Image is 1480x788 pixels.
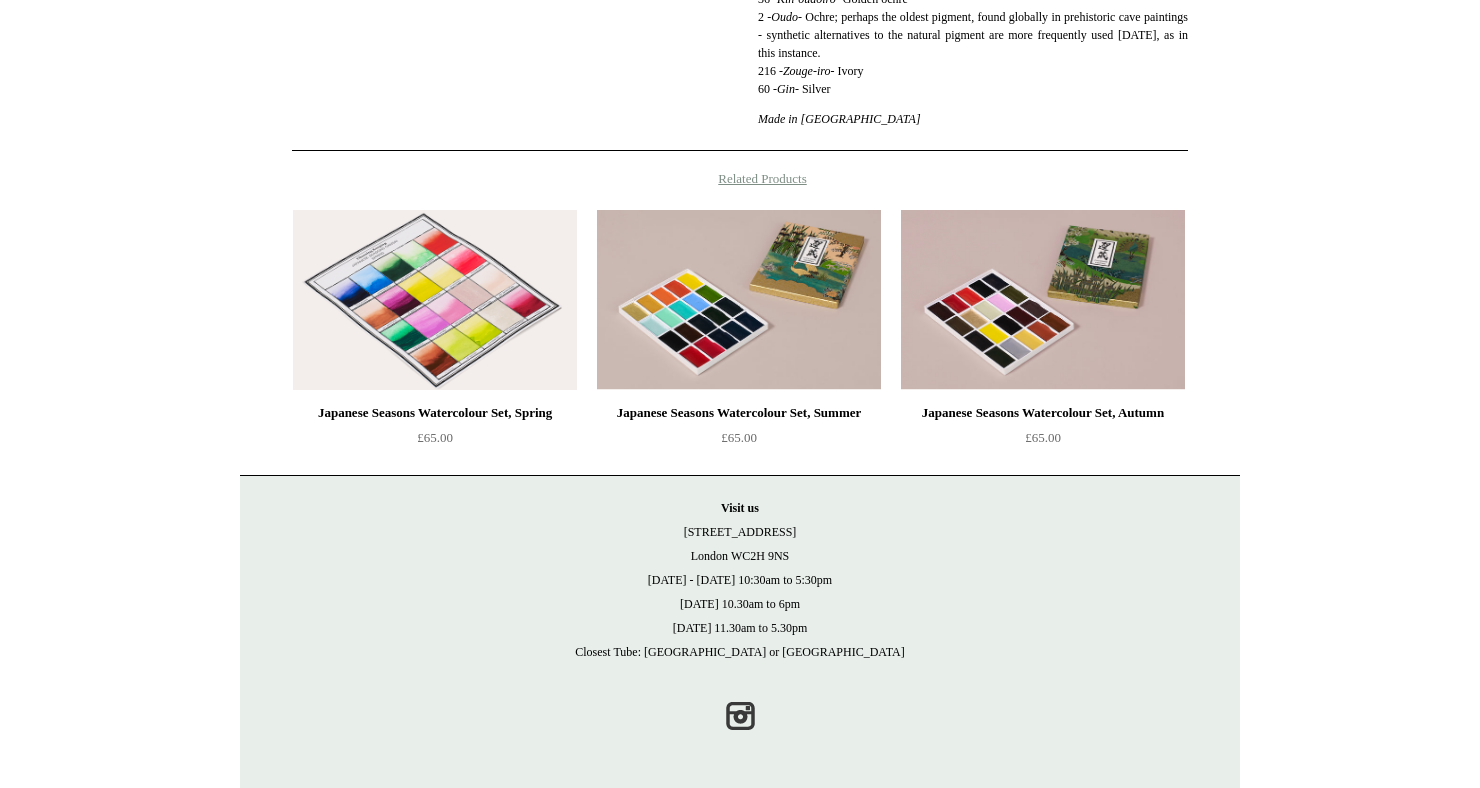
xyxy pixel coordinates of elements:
[293,210,577,390] a: Japanese Seasons Watercolour Set, Spring Japanese Seasons Watercolour Set, Spring
[783,64,831,78] i: Zouge-iro
[901,210,1185,390] img: Japanese Seasons Watercolour Set, Autumn
[240,171,1240,187] h4: Related Products
[417,430,453,445] span: £65.00
[771,10,798,24] i: Oudo
[758,112,921,126] em: Made in [GEOGRAPHIC_DATA]
[721,501,759,515] strong: Visit us
[906,401,1180,425] div: Japanese Seasons Watercolour Set, Autumn
[597,401,881,483] a: Japanese Seasons Watercolour Set, Summer £65.00
[597,210,881,390] img: Japanese Seasons Watercolour Set, Summer
[298,401,572,425] div: Japanese Seasons Watercolour Set, Spring
[293,401,577,483] a: Japanese Seasons Watercolour Set, Spring £65.00
[293,210,577,390] img: Japanese Seasons Watercolour Set, Spring
[721,430,757,445] span: £65.00
[597,210,881,390] a: Japanese Seasons Watercolour Set, Summer Japanese Seasons Watercolour Set, Summer
[602,401,876,425] div: Japanese Seasons Watercolour Set, Summer
[260,496,1220,664] p: [STREET_ADDRESS] London WC2H 9NS [DATE] - [DATE] 10:30am to 5:30pm [DATE] 10.30am to 6pm [DATE] 1...
[777,82,795,96] i: Gin
[901,401,1185,483] a: Japanese Seasons Watercolour Set, Autumn £65.00
[901,210,1185,390] a: Japanese Seasons Watercolour Set, Autumn Japanese Seasons Watercolour Set, Autumn
[718,694,762,738] a: Instagram
[1025,430,1061,445] span: £65.00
